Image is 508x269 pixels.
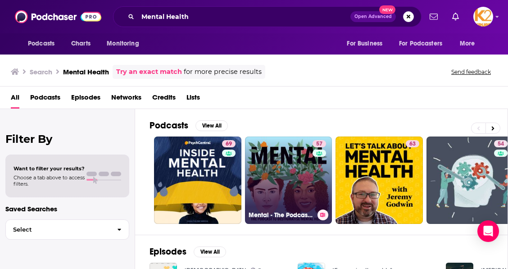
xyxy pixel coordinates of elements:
[195,120,228,131] button: View All
[494,140,508,147] a: 54
[5,205,129,213] p: Saved Searches
[150,246,186,257] h2: Episodes
[186,90,200,109] a: Lists
[454,35,486,52] button: open menu
[477,220,499,242] div: Open Intercom Messenger
[222,140,236,147] a: 69
[11,90,19,109] a: All
[30,90,60,109] a: Podcasts
[107,37,139,50] span: Monitoring
[14,174,85,187] span: Choose a tab above to access filters.
[138,9,350,24] input: Search podcasts, credits, & more...
[152,90,176,109] a: Credits
[379,5,395,14] span: New
[449,9,463,24] a: Show notifications dropdown
[113,6,422,27] div: Search podcasts, credits, & more...
[71,37,91,50] span: Charts
[226,140,232,149] span: 69
[340,35,394,52] button: open menu
[71,90,100,109] a: Episodes
[316,140,322,149] span: 57
[6,227,110,233] span: Select
[313,140,326,147] a: 57
[350,11,396,22] button: Open AdvancedNew
[63,68,109,76] h3: Mental Health
[473,7,493,27] img: User Profile
[449,68,494,76] button: Send feedback
[473,7,493,27] span: Logged in as K2Krupp
[14,165,85,172] span: Want to filter your results?
[5,132,129,146] h2: Filter By
[22,35,66,52] button: open menu
[150,246,226,257] a: EpisodesView All
[150,120,228,131] a: PodcastsView All
[15,8,101,25] img: Podchaser - Follow, Share and Rate Podcasts
[354,14,392,19] span: Open Advanced
[65,35,96,52] a: Charts
[116,67,182,77] a: Try an exact match
[100,35,150,52] button: open menu
[426,9,441,24] a: Show notifications dropdown
[336,137,423,224] a: 63
[347,37,382,50] span: For Business
[194,246,226,257] button: View All
[5,219,129,240] button: Select
[249,211,314,219] h3: Mental - The Podcast to Destigmatise Mental Health
[150,120,188,131] h2: Podcasts
[111,90,141,109] a: Networks
[406,140,419,147] a: 63
[498,140,504,149] span: 54
[460,37,475,50] span: More
[184,67,262,77] span: for more precise results
[28,37,54,50] span: Podcasts
[473,7,493,27] button: Show profile menu
[399,37,442,50] span: For Podcasters
[393,35,455,52] button: open menu
[30,68,52,76] h3: Search
[154,137,241,224] a: 69
[409,140,416,149] span: 63
[245,137,332,224] a: 57Mental - The Podcast to Destigmatise Mental Health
